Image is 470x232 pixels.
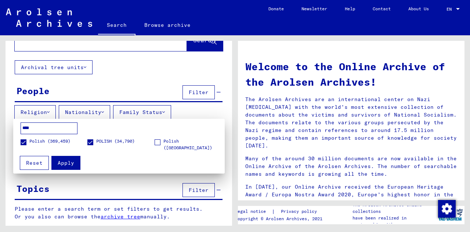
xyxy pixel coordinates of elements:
span: Polish (369,459) [29,138,70,144]
span: Polish ([GEOGRAPHIC_DATA]) (4,786) [163,138,221,158]
span: Apply [58,160,74,166]
span: POLISH (34,790) [96,138,135,144]
button: Apply [51,156,80,170]
img: Change consent [438,200,456,218]
span: Reset [26,160,43,166]
button: Reset [20,156,49,170]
